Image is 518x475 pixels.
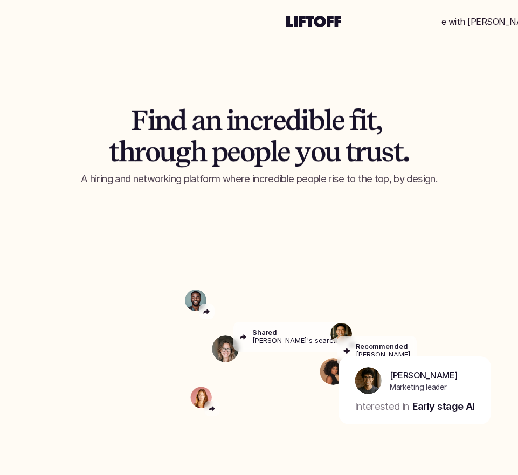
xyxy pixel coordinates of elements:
[324,136,340,167] span: u
[227,136,239,167] span: e
[191,106,205,136] span: a
[155,106,170,136] span: n
[403,136,409,167] span: .
[356,351,410,359] p: [PERSON_NAME]
[228,228,289,241] p: Request access
[43,316,75,331] p: Hiring a
[145,136,159,167] span: o
[254,136,270,167] span: p
[78,286,105,299] p: Amber
[273,106,285,136] span: e
[301,106,308,136] span: i
[175,136,190,167] span: g
[295,136,310,167] span: y
[250,106,262,136] span: c
[79,316,163,331] p: Head of Marketing
[365,136,381,167] span: u
[205,106,221,136] span: n
[412,400,475,414] p: Early stage AI
[390,368,458,381] p: [PERSON_NAME]
[240,136,254,167] span: o
[233,106,249,136] span: n
[30,172,488,186] p: A hiring and networking platform where incredible people rise to the top, by design.
[134,136,144,167] span: r
[252,336,337,345] p: [PERSON_NAME]'s search
[346,136,355,167] span: t
[170,106,186,136] span: d
[308,106,324,136] span: b
[355,136,365,167] span: r
[119,136,134,167] span: h
[78,299,140,310] p: CEO at AI Startup
[270,136,277,167] span: l
[209,217,309,252] a: Request access
[356,342,408,350] p: Recommended
[310,136,324,167] span: o
[324,106,331,136] span: l
[367,106,376,136] span: t
[390,381,447,393] p: Marketing leader
[285,106,301,136] span: d
[376,106,382,136] span: ,
[109,136,118,167] span: t
[190,136,206,167] span: h
[381,136,393,167] span: s
[331,106,344,136] span: e
[393,136,403,167] span: t
[211,136,227,167] span: p
[131,106,147,136] span: F
[226,106,233,136] span: i
[277,136,289,167] span: e
[148,106,155,136] span: i
[252,328,277,336] p: Shared
[159,136,175,167] span: u
[355,400,409,414] p: Interested in
[359,106,366,136] span: i
[349,106,359,136] span: f
[262,106,272,136] span: r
